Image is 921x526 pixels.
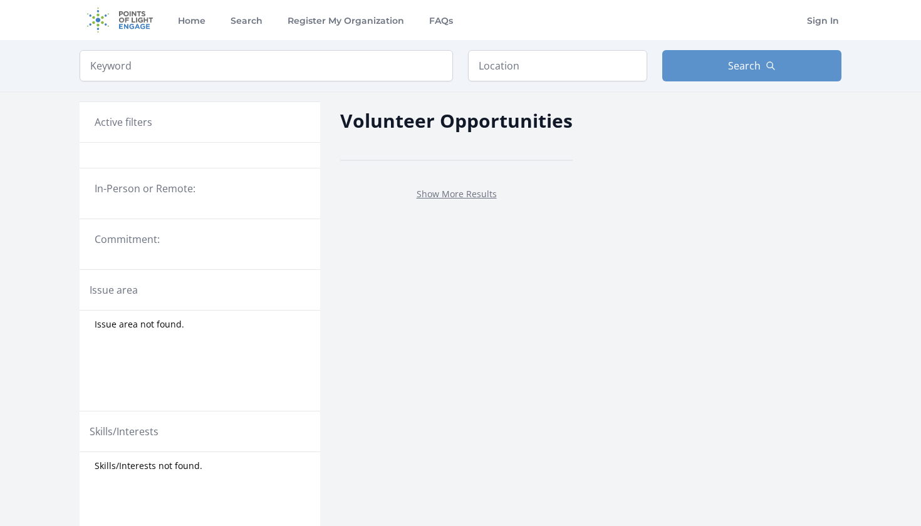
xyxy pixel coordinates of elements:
legend: In-Person or Remote: [95,181,305,196]
input: Location [468,50,647,81]
legend: Skills/Interests [90,424,159,439]
h2: Volunteer Opportunities [340,106,573,135]
span: Issue area not found. [95,318,184,331]
button: Search [662,50,841,81]
input: Keyword [80,50,453,81]
span: Skills/Interests not found. [95,460,202,472]
h3: Active filters [95,115,152,130]
span: Search [728,58,761,73]
a: Show More Results [417,188,497,200]
legend: Issue area [90,282,138,297]
legend: Commitment: [95,232,305,247]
